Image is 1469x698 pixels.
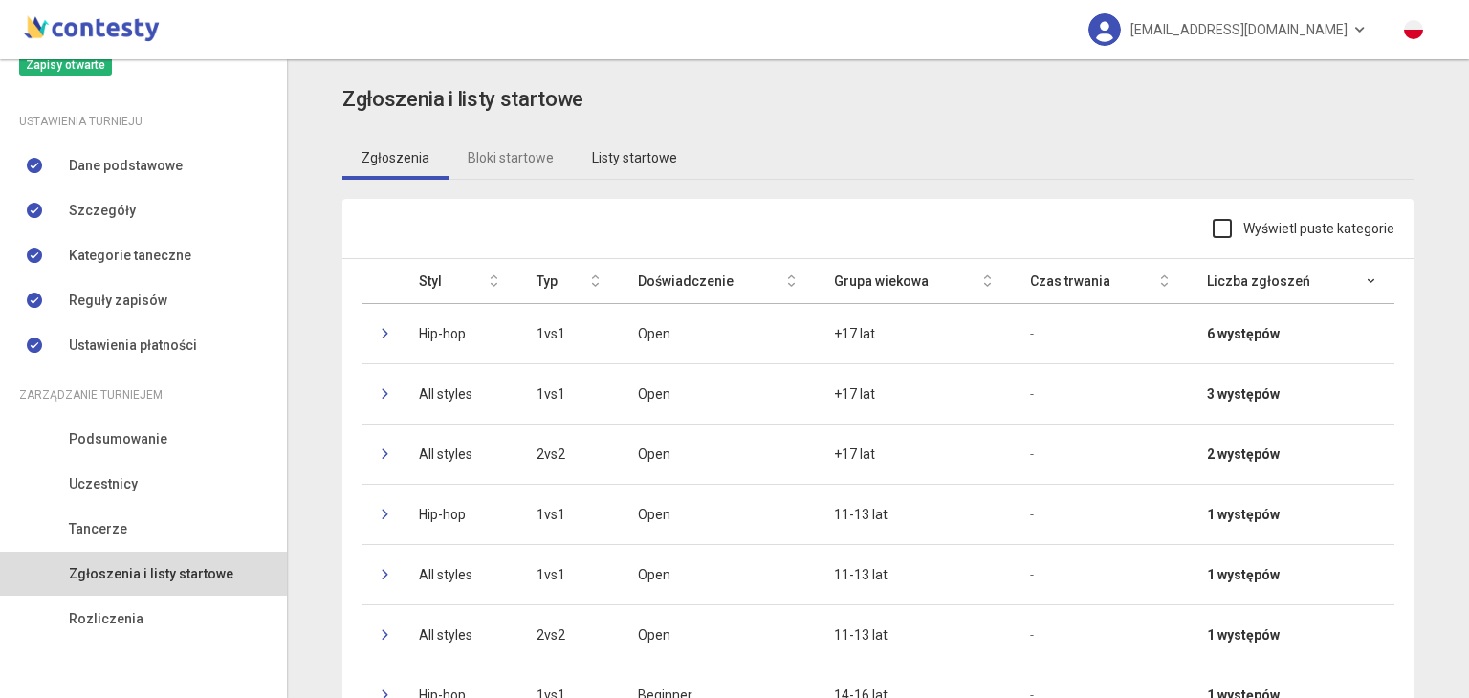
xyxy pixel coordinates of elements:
td: +17 lat [815,303,1010,363]
span: Uczestnicy [69,473,138,494]
td: Open [619,363,816,424]
span: - [1030,326,1034,341]
td: All styles [400,424,517,484]
td: Hip-hop [400,484,517,544]
td: 11-13 lat [815,604,1010,665]
td: 2vs2 [517,424,618,484]
span: Zarządzanie turniejem [19,384,163,405]
strong: 1 występów [1207,504,1280,525]
td: 1vs1 [517,544,618,604]
span: Zapisy otwarte [19,55,112,76]
span: [EMAIL_ADDRESS][DOMAIN_NAME] [1130,10,1348,50]
strong: 1 występów [1207,564,1280,585]
span: Zgłoszenia i listy startowe [69,563,233,584]
span: - [1030,447,1034,462]
strong: 3 występów [1207,383,1280,404]
td: All styles [400,363,517,424]
span: Rozliczenia [69,608,143,629]
td: +17 lat [815,424,1010,484]
span: Ustawienia płatności [69,335,197,356]
td: 1vs1 [517,484,618,544]
div: Ustawienia turnieju [19,111,268,132]
td: 2vs2 [517,604,618,665]
td: 11-13 lat [815,544,1010,604]
th: Liczba zgłoszeń [1188,259,1394,304]
td: Hip-hop [400,303,517,363]
th: Typ [517,259,618,304]
td: Open [619,424,816,484]
a: Bloki startowe [449,136,573,180]
span: Dane podstawowe [69,155,183,176]
label: Wyświetl puste kategorie [1213,218,1394,239]
span: - [1030,386,1034,402]
span: Reguły zapisów [69,290,167,311]
th: Doświadczenie [619,259,816,304]
td: 11-13 lat [815,484,1010,544]
span: Kategorie taneczne [69,245,191,266]
span: Szczegóły [69,200,136,221]
app-title: sidebar.management.starting-list [342,83,1414,117]
strong: 1 występów [1207,624,1280,645]
a: Zgłoszenia [342,136,449,180]
strong: 6 występów [1207,323,1280,344]
td: Open [619,544,816,604]
span: - [1030,627,1034,643]
strong: 2 występów [1207,444,1280,465]
a: Listy startowe [573,136,696,180]
span: Tancerze [69,518,127,539]
td: Open [619,604,816,665]
td: +17 lat [815,363,1010,424]
td: Open [619,484,816,544]
td: 1vs1 [517,303,618,363]
td: Open [619,303,816,363]
td: All styles [400,604,517,665]
th: Styl [400,259,517,304]
span: Podsumowanie [69,428,167,449]
span: - [1030,567,1034,582]
span: - [1030,507,1034,522]
h3: Zgłoszenia i listy startowe [342,83,583,117]
td: All styles [400,544,517,604]
th: Grupa wiekowa [815,259,1010,304]
th: Czas trwania [1011,259,1188,304]
td: 1vs1 [517,363,618,424]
